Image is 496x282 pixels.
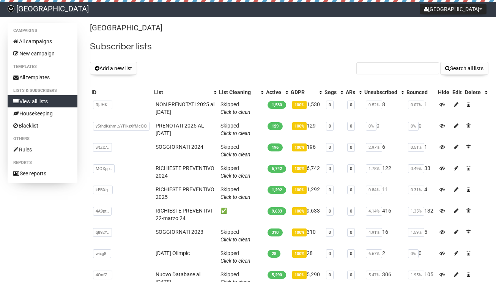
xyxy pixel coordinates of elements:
th: Segs: No sort applied, activate to apply an ascending sort [323,87,344,98]
span: 5.47% [366,271,382,279]
li: Templates [8,62,77,71]
span: MOXpp.. [93,164,115,173]
span: Skipped [220,165,250,179]
div: Edit [452,88,462,96]
td: 11 [363,183,405,204]
a: Rules [8,143,77,156]
span: 0.49% [408,164,424,173]
td: 4 [405,183,436,204]
button: Search all lists [440,62,488,75]
span: 4A9pt.. [93,207,112,216]
a: SOGGIORNATI 2023 [156,229,203,235]
a: All templates [8,71,77,83]
span: 0.31% [408,186,424,194]
td: 196 [289,140,323,161]
span: y5rhdKzhmLvYFlkzXfMcQQ [93,122,150,131]
th: ARs: No sort applied, activate to apply an ascending sort [344,87,363,98]
span: 4.14% [366,207,382,216]
a: Housekeeping [8,107,77,120]
button: [GEOGRAPHIC_DATA] [420,4,487,14]
td: 1 [405,98,436,119]
td: 8 [363,98,405,119]
span: 9,633 [268,207,286,215]
th: List: No sort applied, activate to apply an ascending sort [153,87,217,98]
span: 6.67% [366,249,382,258]
a: Click to clean [220,130,250,136]
span: wixg8.. [93,249,111,258]
div: Segs [324,88,337,96]
span: 5,290 [268,271,286,279]
td: 6 [363,140,405,161]
a: Click to clean [220,109,250,115]
div: ID [91,88,151,96]
span: 100% [292,122,307,130]
a: 0 [350,209,352,214]
a: New campaign [8,47,77,60]
td: 0 [363,119,405,140]
a: 0 [329,209,331,214]
a: Click to clean [220,236,250,243]
a: RICHIESTE PREVENTIVO 2025 [156,186,214,200]
h2: Subscriber lists [90,40,488,54]
a: Click to clean [220,173,250,179]
td: 5 [405,225,436,246]
div: Hide [438,88,449,96]
span: 0% [408,249,419,258]
td: 2 [363,246,405,268]
td: 1,530 [289,98,323,119]
a: PRENOTATI 2025 AL [DATE] [156,123,204,136]
span: 0.07% [408,101,424,109]
span: Skipped [220,250,250,264]
li: Reports [8,158,77,167]
span: 1.95% [408,271,424,279]
span: RjJHK.. [93,101,112,109]
span: 100% [292,165,307,173]
a: 0 [329,124,331,129]
span: 100% [292,271,307,279]
a: 0 [350,102,352,107]
a: 0 [329,230,331,235]
div: Bounced [406,88,435,96]
td: 9,633 [289,204,323,225]
span: 1.78% [366,164,382,173]
span: 6,742 [268,165,286,173]
a: 0 [329,273,331,277]
span: wtZx7.. [93,143,112,152]
td: 416 [363,204,405,225]
span: q892Y.. [93,228,112,237]
span: 0.52% [366,101,382,109]
a: See reports [8,167,77,180]
span: 0% [366,122,376,131]
a: 0 [329,251,331,256]
span: 28 [268,250,280,258]
a: [DATE] Olimpic [156,250,190,256]
td: 6,742 [289,161,323,183]
a: 0 [350,124,352,129]
td: 1 [405,140,436,161]
td: 33 [405,161,436,183]
li: Lists & subscribers [8,86,77,95]
span: Skipped [220,229,250,243]
img: 4f4ef03053165e880dc35263d9f96771 [8,5,14,12]
span: 100% [292,143,307,151]
a: NON PRENOTATI 2025 al [DATE] [156,101,214,115]
a: 0 [350,145,352,150]
a: 0 [350,187,352,192]
span: 0.51% [408,143,424,152]
a: 0 [329,102,331,107]
span: 100% [292,228,307,236]
a: SOGGIORNATI 2024 [156,144,203,150]
span: 100% [292,250,307,258]
a: RICHIESTE PREVENTIVO 2024 [156,165,214,179]
span: 1,530 [268,101,286,109]
a: 0 [329,187,331,192]
td: 0 [405,119,436,140]
th: GDPR: No sort applied, activate to apply an ascending sort [289,87,323,98]
span: 0% [408,122,419,131]
p: [GEOGRAPHIC_DATA] [90,23,488,33]
span: 100% [292,207,307,215]
span: 1.59% [408,228,424,237]
a: 0 [329,145,331,150]
span: 4OnfZ.. [93,271,112,279]
span: 129 [268,122,283,130]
